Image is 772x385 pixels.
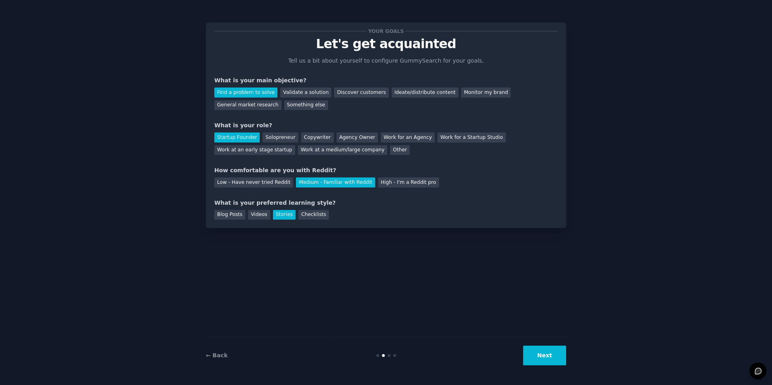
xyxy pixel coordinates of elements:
[523,346,566,365] button: Next
[214,210,245,220] div: Blog Posts
[392,88,458,98] div: Ideate/distribute content
[367,27,405,35] span: Your goals
[337,132,378,143] div: Agency Owner
[214,100,281,110] div: General market research
[214,166,558,175] div: How comfortable are you with Reddit?
[214,145,295,155] div: Work at an early stage startup
[206,352,228,359] a: ← Back
[437,132,505,143] div: Work for a Startup Studio
[214,88,277,98] div: Find a problem to solve
[263,132,298,143] div: Solopreneur
[284,100,328,110] div: Something else
[248,210,270,220] div: Videos
[461,88,511,98] div: Monitor my brand
[214,132,260,143] div: Startup Founder
[214,37,558,51] p: Let's get acquainted
[301,132,334,143] div: Copywriter
[214,199,558,207] div: What is your preferred learning style?
[381,132,435,143] div: Work for an Agency
[280,88,331,98] div: Validate a solution
[390,145,410,155] div: Other
[334,88,388,98] div: Discover customers
[298,145,387,155] div: Work at a medium/large company
[298,210,329,220] div: Checklists
[273,210,296,220] div: Stories
[378,177,439,187] div: High - I'm a Reddit pro
[214,177,293,187] div: Low - Have never tried Reddit
[214,121,558,130] div: What is your role?
[296,177,375,187] div: Medium - Familiar with Reddit
[214,76,558,85] div: What is your main objective?
[285,57,487,65] p: Tell us a bit about yourself to configure GummySearch for your goals.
